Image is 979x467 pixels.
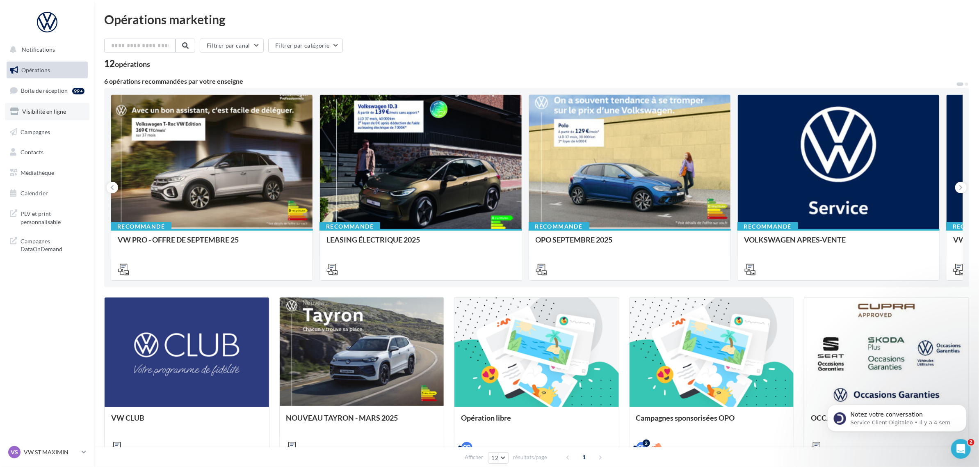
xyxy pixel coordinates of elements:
div: OCCASIONS GARANTIES [811,414,962,430]
div: 2 [643,440,650,447]
span: PLV et print personnalisable [21,208,84,226]
div: NOUVEAU TAYRON - MARS 2025 [286,414,438,430]
span: Campagnes [21,128,50,135]
p: VW ST MAXIMIN [24,448,78,456]
span: 1 [577,451,591,464]
a: Médiathèque [5,164,89,181]
span: Notifications [22,46,55,53]
div: VOLKSWAGEN APRES-VENTE [744,236,933,252]
div: 12 [104,59,150,68]
button: Notifications [5,41,86,58]
div: Recommandé [111,222,171,231]
span: Visibilité en ligne [22,108,66,115]
button: 12 [488,452,509,464]
div: VW PRO - OFFRE DE SEPTEMBRE 25 [118,236,306,252]
span: Calendrier [21,190,48,197]
div: 6 opérations recommandées par votre enseigne [104,78,956,85]
div: LEASING ÉLECTRIQUE 2025 [326,236,515,252]
div: Recommandé [529,222,589,231]
span: Contacts [21,149,43,156]
a: Campagnes [5,124,89,141]
button: Filtrer par catégorie [268,39,343,53]
div: VW CLUB [111,414,262,430]
a: Calendrier [5,185,89,202]
a: Boîte de réception99+ [5,82,89,99]
div: Recommandé [737,222,798,231]
span: 2 [968,439,974,446]
a: Campagnes DataOnDemand [5,232,89,256]
span: Campagnes DataOnDemand [21,236,84,253]
a: Visibilité en ligne [5,103,89,120]
iframe: Intercom notifications message [815,387,979,445]
div: Campagnes sponsorisées OPO [636,414,787,430]
iframe: Intercom live chat [951,439,971,459]
a: PLV et print personnalisable [5,205,89,229]
span: Boîte de réception [21,87,68,94]
span: Afficher [465,453,484,461]
div: Opération libre [461,414,612,430]
a: Opérations [5,62,89,79]
span: Opérations [21,66,50,73]
div: Opérations marketing [104,13,969,25]
a: Contacts [5,144,89,161]
div: Recommandé [319,222,380,231]
span: VS [11,448,18,456]
button: Filtrer par canal [200,39,264,53]
div: 99+ [72,88,84,94]
span: 12 [492,455,499,461]
span: Médiathèque [21,169,54,176]
div: OPO SEPTEMBRE 2025 [536,236,724,252]
span: résultats/page [513,453,547,461]
a: VS VW ST MAXIMIN [7,444,88,460]
div: opérations [115,60,150,68]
